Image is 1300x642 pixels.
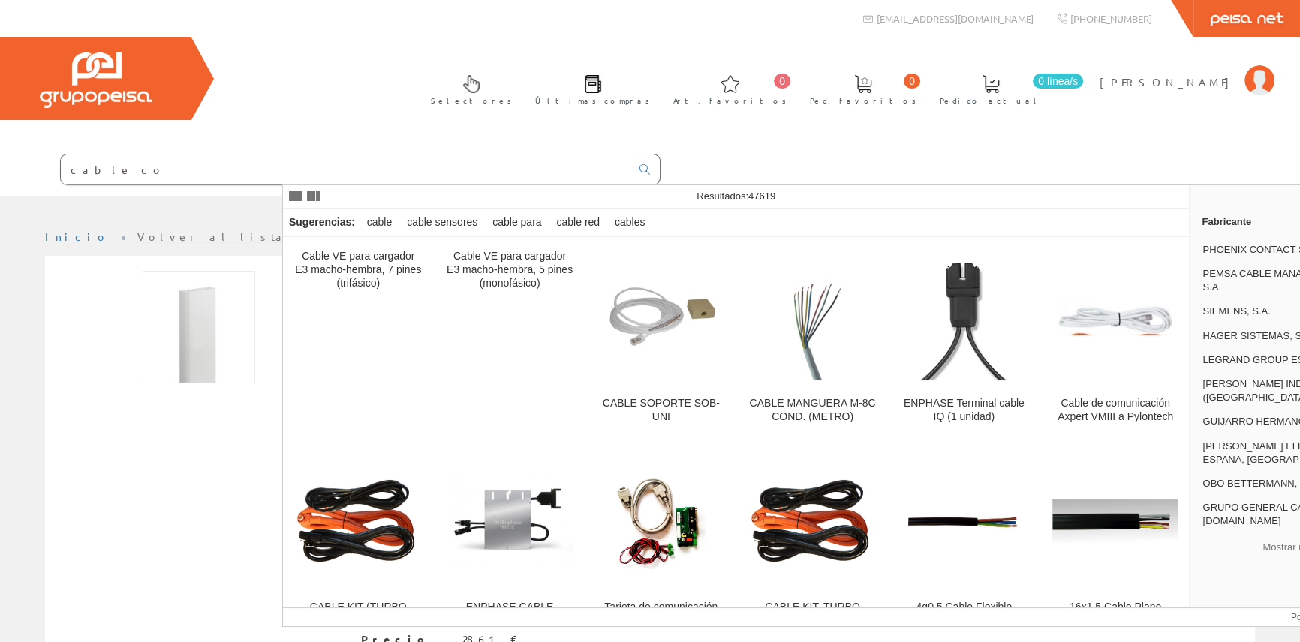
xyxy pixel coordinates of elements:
[61,154,630,184] input: Buscar ...
[774,73,790,88] span: 0
[749,601,876,628] div: CABLE KIT, TURBO ENERGY by PYLONTECH
[749,253,876,380] img: CABLE MANGUERA M-8C COND. (METRO)
[143,271,255,383] img: Foto artículo Canal 50x105 Dlp Evolutiva Monobloc (150x150)
[435,238,585,441] a: Cable VE para cargador E3 macho-hembra, 5 pines (monofásico)
[447,458,573,585] img: ENPHASE CABLE 2.5mm2 IQ 60/72 cells Vertical
[904,73,920,88] span: 0
[749,477,876,566] img: CABLE KIT, TURBO ENERGY by PYLONTECH
[1070,12,1152,25] span: [PHONE_NUMBER]
[45,229,109,243] a: Inicio
[901,601,1028,641] div: 4g0.5 Cable Flexible Rollos 500v Negro Rv-k (0.1)
[40,52,152,108] img: Grupo Peisa
[901,253,1028,380] img: ENPHASE Terminal cable IQ (1 unidad)
[889,238,1040,441] a: ENPHASE Terminal cable IQ (1 unidad) ENPHASE Terminal cable IQ (1 unidad)
[520,62,658,114] a: Últimas compras
[283,238,434,441] a: Cable VE para cargador E3 macho-hembra, 7 pines (trifásico)
[673,93,787,108] span: Art. favoritos
[697,190,775,202] span: Resultados:
[283,212,358,233] div: Sugerencias:
[416,62,519,114] a: Selectores
[486,209,547,236] div: cable para
[1052,299,1179,335] img: Cable de comunicación Axpert VMIII a Pylontech
[295,250,422,290] div: Cable VE para cargador E3 macho-hembra, 7 pines (trifásico)
[401,209,483,236] div: cable sensores
[361,209,398,236] div: cable
[605,250,718,385] img: CABLE SOPORTE SOB-UNI
[1052,499,1179,543] img: 16x1,5 Cable Plano H07vvh-6-f
[447,250,573,290] div: Cable VE para cargador E3 macho-hembra, 5 pines (monofásico)
[810,93,916,108] span: Ped. favoritos
[447,601,573,641] div: ENPHASE CABLE 2.5mm2 IQ 60/72 cells Vertical
[597,601,724,628] div: Tarjeta de comunicación en paralelo MKS 5K
[1052,397,1179,424] div: Cable de comunicación Axpert VMIII a Pylontech
[749,397,876,424] div: CABLE MANGUERA M-8C COND. (METRO)
[597,474,724,569] img: Tarjeta de comunicación en paralelo MKS 5K
[585,238,736,441] a: CABLE SOPORTE SOB-UNI CABLE SOPORTE SOB-UNI
[609,209,651,236] div: cables
[1033,73,1083,88] span: 0 línea/s
[901,397,1028,424] div: ENPHASE Terminal cable IQ (1 unidad)
[1040,238,1191,441] a: Cable de comunicación Axpert VMIII a Pylontech Cable de comunicación Axpert VMIII a Pylontech
[877,12,1034,25] span: [EMAIL_ADDRESS][DOMAIN_NAME]
[1100,74,1237,89] span: [PERSON_NAME]
[137,229,434,243] a: Volver al listado de productos
[295,477,422,566] img: CABLE KIT (TURBO ENERGY TE 48v 2,4 Kwh)
[295,601,422,628] div: CABLE KIT (TURBO ENERGY TE 48v 2,4 Kwh)
[1100,62,1274,76] a: [PERSON_NAME]
[737,238,888,441] a: CABLE MANGUERA M-8C COND. (METRO) CABLE MANGUERA M-8C COND. (METRO)
[1052,601,1179,628] div: 16x1,5 Cable Plano H07vvh-6-f
[431,93,512,108] span: Selectores
[940,93,1042,108] span: Pedido actual
[535,93,650,108] span: Últimas compras
[597,397,724,424] div: CABLE SOPORTE SOB-UNI
[748,190,775,202] span: 47619
[550,209,606,236] div: cable red
[901,511,1028,533] img: 4g0.5 Cable Flexible Rollos 500v Negro Rv-k (0.1)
